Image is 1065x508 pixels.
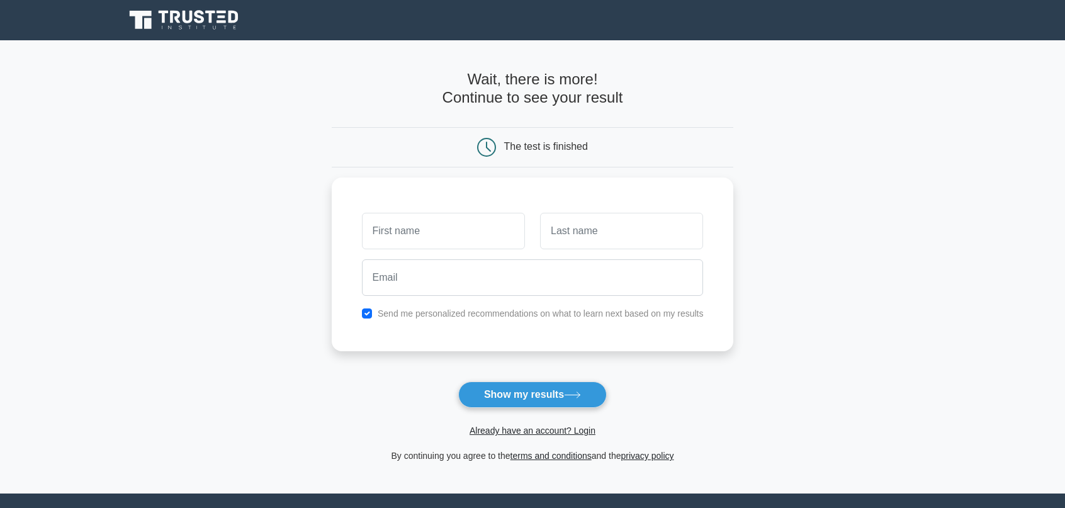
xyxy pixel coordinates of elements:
label: Send me personalized recommendations on what to learn next based on my results [378,308,704,319]
button: Show my results [458,381,607,408]
input: Email [362,259,704,296]
h4: Wait, there is more! Continue to see your result [332,71,734,107]
input: Last name [540,213,703,249]
a: terms and conditions [510,451,592,461]
a: privacy policy [621,451,674,461]
input: First name [362,213,525,249]
a: Already have an account? Login [470,426,595,436]
div: By continuing you agree to the and the [324,448,741,463]
div: The test is finished [504,141,588,152]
